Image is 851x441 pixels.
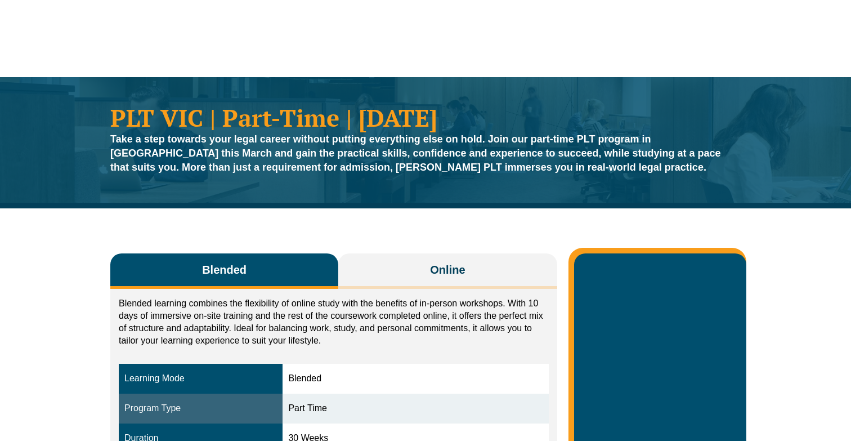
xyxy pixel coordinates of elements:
div: Blended [288,372,543,385]
span: Online [430,262,465,278]
p: Blended learning combines the flexibility of online study with the benefits of in-person workshop... [119,297,549,347]
div: Part Time [288,402,543,415]
div: Program Type [124,402,277,415]
strong: Take a step towards your legal career without putting everything else on hold. Join our part-time... [110,133,721,173]
div: Learning Mode [124,372,277,385]
span: Blended [202,262,247,278]
h1: PLT VIC | Part-Time | [DATE] [110,105,741,130]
